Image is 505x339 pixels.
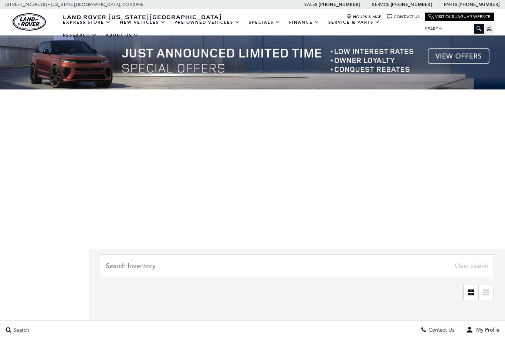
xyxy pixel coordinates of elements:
a: Finance [285,16,324,29]
a: Service & Parts [324,16,384,29]
a: Pre-Owned Vehicles [170,16,244,29]
a: Research [58,29,101,42]
input: Search [419,24,484,33]
span: Service [372,2,389,7]
span: Contact Us [427,327,454,333]
nav: Main Navigation [58,16,419,42]
a: [STREET_ADDRESS] • [US_STATE][GEOGRAPHIC_DATA], CO 80905 [6,2,143,7]
a: Contact Us [387,14,420,20]
span: Sales [304,2,318,7]
span: Parts [444,2,457,7]
a: Land Rover [US_STATE][GEOGRAPHIC_DATA] [58,12,226,21]
a: EXPRESS STORE [58,16,115,29]
span: Land Rover [US_STATE][GEOGRAPHIC_DATA] [63,12,222,21]
a: About Us [101,29,143,42]
a: [PHONE_NUMBER] [458,1,499,7]
a: land-rover [13,13,46,31]
a: Hours & Map [346,14,382,20]
img: Land Rover [13,13,46,31]
a: [PHONE_NUMBER] [391,1,432,7]
a: Specials [244,16,285,29]
button: user-profile-menu [460,321,505,339]
input: Search Inventory [100,254,494,277]
a: [PHONE_NUMBER] [319,1,360,7]
a: Visit Our Jaguar Website [428,14,491,20]
span: Search [11,327,29,333]
span: My Profile [473,327,499,333]
a: New Vehicles [115,16,170,29]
